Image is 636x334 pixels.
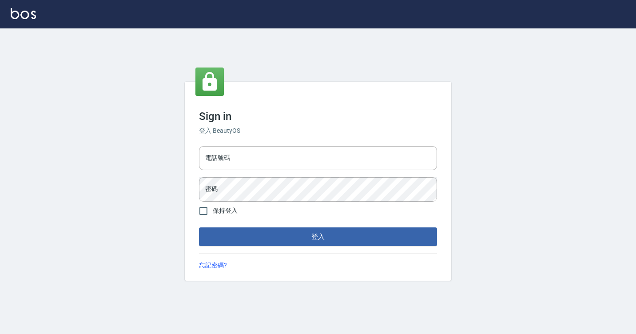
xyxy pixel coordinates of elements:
h3: Sign in [199,110,437,123]
span: 保持登入 [213,206,238,215]
h6: 登入 BeautyOS [199,126,437,135]
a: 忘記密碼? [199,261,227,270]
button: 登入 [199,227,437,246]
img: Logo [11,8,36,19]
